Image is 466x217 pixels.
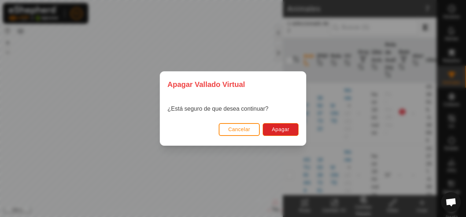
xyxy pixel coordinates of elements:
button: Apagar [263,123,299,136]
p: ¿Está seguro de que desea continuar? [167,104,269,113]
a: Chat abierto [441,192,461,212]
span: Apagar [272,126,289,132]
button: Cancelar [219,123,260,136]
span: Cancelar [228,126,250,132]
span: Apagar Vallado Virtual [167,79,245,90]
